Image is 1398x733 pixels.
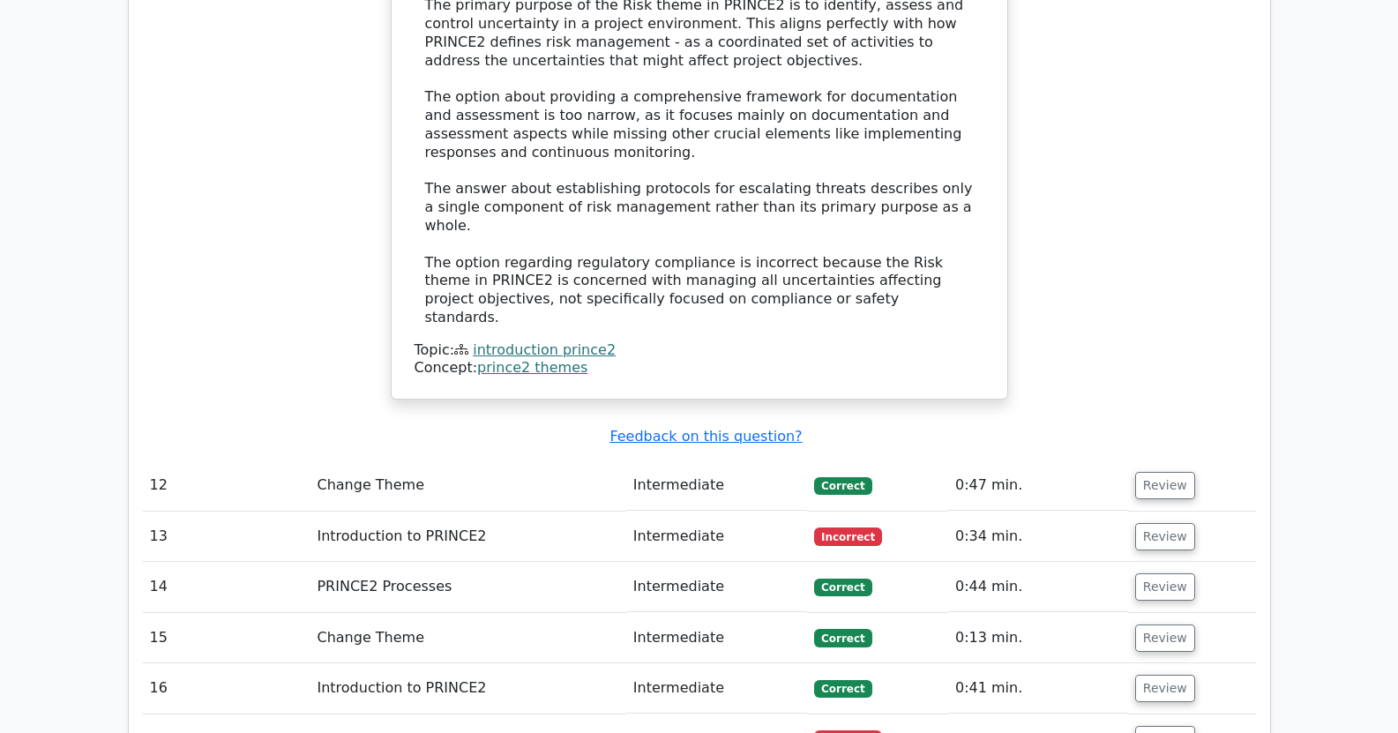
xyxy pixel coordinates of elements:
td: Intermediate [626,562,807,612]
td: Change Theme [310,460,625,511]
span: Correct [814,629,871,647]
td: 16 [143,663,310,714]
td: Change Theme [310,613,625,663]
td: 14 [143,562,310,612]
td: PRINCE2 Processes [310,562,625,612]
button: Review [1135,472,1195,499]
td: Intermediate [626,663,807,714]
button: Review [1135,675,1195,702]
td: 13 [143,512,310,562]
td: 0:34 min. [948,512,1128,562]
span: Correct [814,579,871,596]
a: prince2 themes [477,359,587,376]
button: Review [1135,523,1195,550]
a: Feedback on this question? [609,428,802,445]
td: Introduction to PRINCE2 [310,663,625,714]
td: 15 [143,613,310,663]
td: Intermediate [626,512,807,562]
td: 0:13 min. [948,613,1128,663]
td: 0:44 min. [948,562,1128,612]
button: Review [1135,625,1195,652]
span: Correct [814,477,871,495]
span: Incorrect [814,527,882,545]
div: Topic: [415,341,984,360]
td: Intermediate [626,613,807,663]
td: 0:41 min. [948,663,1128,714]
td: Intermediate [626,460,807,511]
td: 12 [143,460,310,511]
td: 0:47 min. [948,460,1128,511]
a: introduction prince2 [473,341,616,358]
button: Review [1135,573,1195,601]
td: Introduction to PRINCE2 [310,512,625,562]
div: Concept: [415,359,984,378]
span: Correct [814,680,871,698]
